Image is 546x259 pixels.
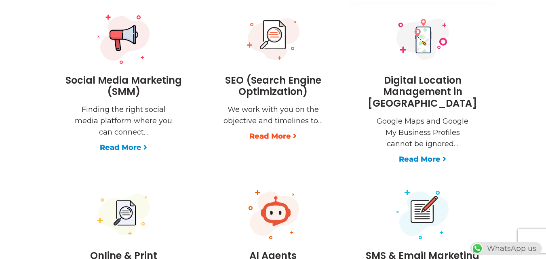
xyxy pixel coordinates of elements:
a: WhatsAppWhatsApp us [470,244,542,253]
img: WhatsApp [471,242,484,255]
a: Read More [399,154,446,165]
a: Read More [249,131,297,142]
a: Read More [100,142,147,153]
p: Finding the right social media platform where you can connect… [73,104,174,138]
h3: SEO (Search Engine Optimization) [209,75,338,98]
h3: Digital Location Management in [GEOGRAPHIC_DATA] [358,75,487,109]
div: WhatsApp us [470,242,542,255]
p: Google Maps and Google My Business Profiles cannot be ignored… [372,116,473,150]
h3: Social Media Marketing (SMM) [59,75,188,98]
p: We work with you on the objective and timelines to… [223,104,324,126]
